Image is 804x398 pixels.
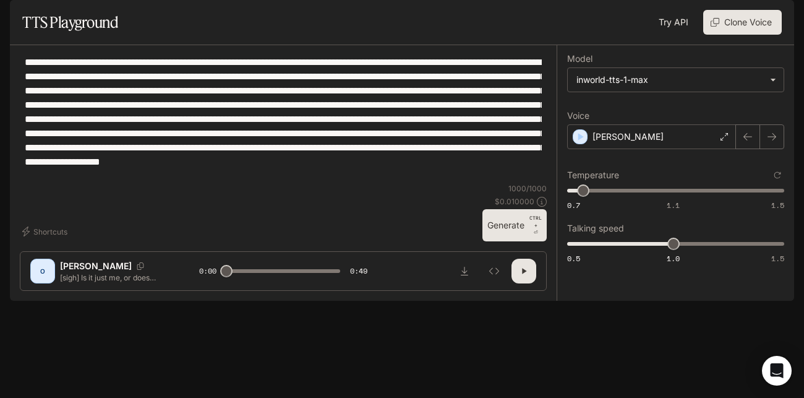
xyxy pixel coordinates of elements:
button: open drawer [9,6,32,28]
div: Open Intercom Messenger [762,356,792,386]
button: Inspect [482,259,507,283]
button: Reset to default [771,168,784,182]
span: 0.5 [567,253,580,264]
a: Try API [654,10,693,35]
h1: TTS Playground [22,10,118,35]
p: [PERSON_NAME] [592,131,664,143]
p: Voice [567,111,589,120]
span: 0:49 [350,265,367,277]
p: ⏎ [529,214,542,236]
div: O [33,261,53,281]
span: 1.0 [667,253,680,264]
button: Clone Voice [703,10,782,35]
button: Copy Voice ID [132,262,149,270]
p: Temperature [567,171,619,180]
p: [sigh] Is it just me, or does anyone else also get nervous when your talking to someone and they ... [60,272,169,283]
button: GenerateCTRL +⏎ [482,209,547,241]
p: [PERSON_NAME] [60,260,132,272]
span: 0.7 [567,200,580,210]
p: CTRL + [529,214,542,229]
div: inworld-tts-1-max [568,68,784,92]
p: Model [567,54,592,63]
div: inworld-tts-1-max [576,74,764,86]
span: 1.5 [771,253,784,264]
button: Download audio [452,259,477,283]
p: Talking speed [567,224,624,233]
span: 1.5 [771,200,784,210]
span: 1.1 [667,200,680,210]
span: 0:00 [199,265,216,277]
button: Shortcuts [20,222,72,241]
